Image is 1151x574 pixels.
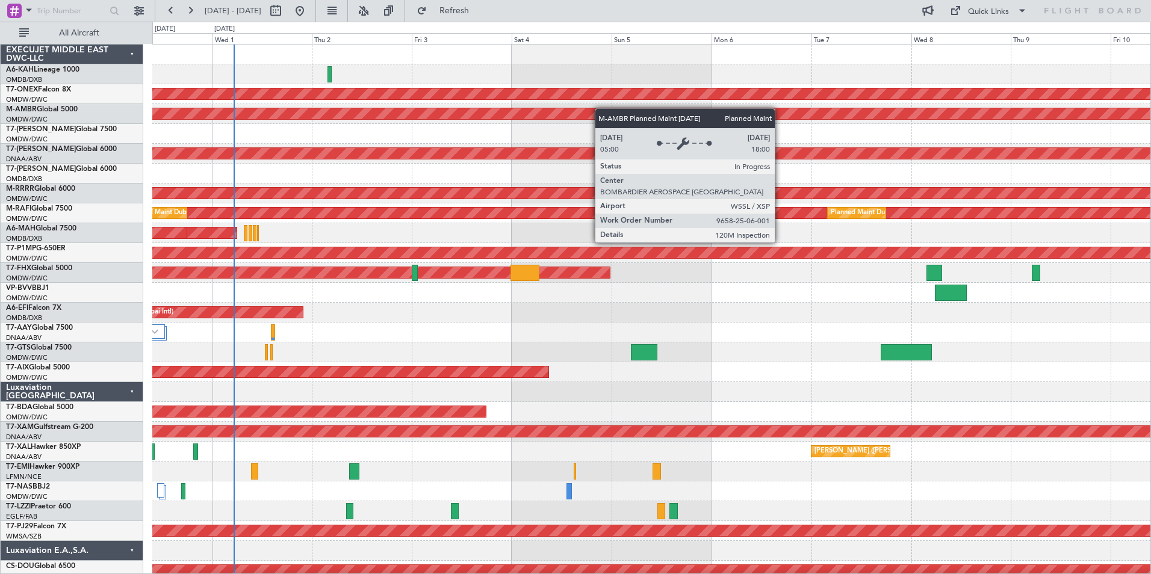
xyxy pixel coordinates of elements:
[6,165,76,173] span: T7-[PERSON_NAME]
[6,225,36,232] span: A6-MAH
[6,333,42,342] a: DNAA/ABV
[6,225,76,232] a: A6-MAHGlobal 7500
[6,373,48,382] a: OMDW/DWC
[6,126,117,133] a: T7-[PERSON_NAME]Global 7500
[6,313,42,322] a: OMDB/DXB
[6,146,76,153] span: T7-[PERSON_NAME]
[6,294,48,303] a: OMDW/DWC
[6,483,33,490] span: T7-NAS
[6,443,81,451] a: T7-XALHawker 850XP
[6,563,75,570] a: CS-DOUGlobal 6500
[6,304,61,312] a: A6-EFIFalcon 7X
[6,324,32,332] span: T7-AAY
[6,155,42,164] a: DNAA/ABV
[831,204,949,222] div: Planned Maint Dubai (Al Maktoum Intl)
[6,452,42,461] a: DNAA/ABV
[6,463,79,471] a: T7-EMIHawker 900XP
[6,194,48,203] a: OMDW/DWC
[6,135,48,144] a: OMDW/DWC
[1011,33,1111,44] div: Thu 9
[944,1,1033,20] button: Quick Links
[151,329,158,334] img: arrow-gray.svg
[6,66,79,73] a: A6-KAHLineage 1000
[113,33,213,44] div: Tue 30
[6,95,48,104] a: OMDW/DWC
[13,23,131,43] button: All Aircraft
[6,344,31,351] span: T7-GTS
[6,483,50,490] a: T7-NASBBJ2
[6,185,75,193] a: M-RRRRGlobal 6000
[6,532,42,541] a: WMSA/SZB
[6,503,31,510] span: T7-LZZI
[6,285,49,292] a: VP-BVVBBJ1
[6,274,48,283] a: OMDW/DWC
[6,234,42,243] a: OMDB/DXB
[6,86,38,93] span: T7-ONEX
[512,33,612,44] div: Sat 4
[6,413,48,422] a: OMDW/DWC
[6,424,93,431] a: T7-XAMGulfstream G-200
[6,512,37,521] a: EGLF/FAB
[6,245,36,252] span: T7-P1MP
[6,443,31,451] span: T7-XAL
[6,205,72,212] a: M-RAFIGlobal 7500
[6,433,42,442] a: DNAA/ABV
[6,205,31,212] span: M-RAFI
[814,442,941,460] div: [PERSON_NAME] ([PERSON_NAME] Intl)
[6,503,71,510] a: T7-LZZIPraetor 600
[6,285,32,292] span: VP-BVV
[6,304,28,312] span: A6-EFI
[6,353,48,362] a: OMDW/DWC
[968,6,1009,18] div: Quick Links
[6,86,71,93] a: T7-ONEXFalcon 8X
[6,245,66,252] a: T7-P1MPG-650ER
[6,404,73,411] a: T7-BDAGlobal 5000
[6,404,33,411] span: T7-BDA
[6,265,31,272] span: T7-FHX
[6,265,72,272] a: T7-FHXGlobal 5000
[612,33,712,44] div: Sun 5
[6,106,78,113] a: M-AMBRGlobal 5000
[6,463,29,471] span: T7-EMI
[6,254,48,263] a: OMDW/DWC
[6,523,33,530] span: T7-PJ29
[811,33,911,44] div: Tue 7
[6,563,34,570] span: CS-DOU
[6,364,29,371] span: T7-AIX
[6,115,48,124] a: OMDW/DWC
[6,75,42,84] a: OMDB/DXB
[6,146,117,153] a: T7-[PERSON_NAME]Global 6000
[6,106,37,113] span: M-AMBR
[213,33,312,44] div: Wed 1
[712,33,811,44] div: Mon 6
[412,33,512,44] div: Fri 3
[155,24,175,34] div: [DATE]
[6,424,34,431] span: T7-XAM
[411,1,483,20] button: Refresh
[6,185,34,193] span: M-RRRR
[6,523,66,530] a: T7-PJ29Falcon 7X
[6,492,48,501] a: OMDW/DWC
[6,364,70,371] a: T7-AIXGlobal 5000
[6,165,117,173] a: T7-[PERSON_NAME]Global 6000
[312,33,412,44] div: Thu 2
[6,66,34,73] span: A6-KAH
[6,214,48,223] a: OMDW/DWC
[31,29,127,37] span: All Aircraft
[6,174,42,184] a: OMDB/DXB
[214,24,235,34] div: [DATE]
[6,472,42,481] a: LFMN/NCE
[6,126,76,133] span: T7-[PERSON_NAME]
[6,344,72,351] a: T7-GTSGlobal 7500
[37,2,106,20] input: Trip Number
[6,324,73,332] a: T7-AAYGlobal 7500
[911,33,1011,44] div: Wed 8
[205,5,261,16] span: [DATE] - [DATE]
[429,7,480,15] span: Refresh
